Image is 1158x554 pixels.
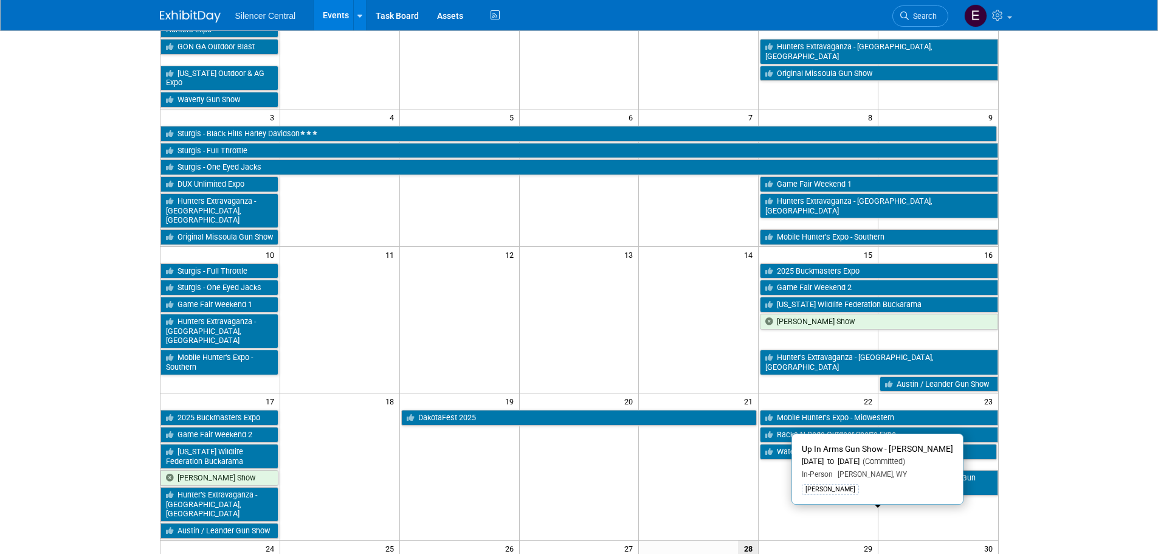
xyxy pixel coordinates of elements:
[760,66,998,81] a: Original Missoula Gun Show
[269,109,280,125] span: 3
[863,247,878,262] span: 15
[504,247,519,262] span: 12
[760,280,998,296] a: Game Fair Weekend 2
[892,5,948,27] a: Search
[760,314,998,330] a: [PERSON_NAME] Show
[802,457,953,467] div: [DATE] to [DATE]
[880,376,998,392] a: Austin / Leander Gun Show
[863,393,878,409] span: 22
[384,247,399,262] span: 11
[760,410,998,426] a: Mobile Hunter’s Expo - Midwestern
[160,39,278,55] a: GON GA Outdoor Blast
[760,297,998,313] a: [US_STATE] Wildlife Federation Buckarama
[160,314,278,348] a: Hunters Extravaganza - [GEOGRAPHIC_DATA], [GEOGRAPHIC_DATA]
[760,193,998,218] a: Hunters Extravaganza - [GEOGRAPHIC_DATA], [GEOGRAPHIC_DATA]
[160,470,278,486] a: [PERSON_NAME] Show
[627,109,638,125] span: 6
[160,66,278,91] a: [US_STATE] Outdoor & AG Expo
[987,109,998,125] span: 9
[160,410,278,426] a: 2025 Buckmasters Expo
[504,393,519,409] span: 19
[802,484,859,495] div: [PERSON_NAME]
[160,229,278,245] a: Original Missoula Gun Show
[160,126,997,142] a: Sturgis - Black Hills Harley Davidson
[160,159,998,175] a: Sturgis - One Eyed Jacks
[160,193,278,228] a: Hunters Extravaganza - [GEOGRAPHIC_DATA], [GEOGRAPHIC_DATA]
[160,263,278,279] a: Sturgis - Full Throttle
[264,393,280,409] span: 17
[384,393,399,409] span: 18
[867,109,878,125] span: 8
[743,393,758,409] span: 21
[964,4,987,27] img: Emma Houwman
[160,92,278,108] a: Waverly Gun Show
[802,470,833,479] span: In-Person
[160,427,278,443] a: Game Fair Weekend 2
[160,10,221,23] img: ExhibitDay
[160,280,278,296] a: Sturgis - One Eyed Jacks
[833,470,907,479] span: [PERSON_NAME], WY
[760,176,998,192] a: Game Fair Weekend 1
[743,247,758,262] span: 14
[760,39,998,64] a: Hunters Extravaganza - [GEOGRAPHIC_DATA], [GEOGRAPHIC_DATA]
[160,143,998,159] a: Sturgis - Full Throttle
[802,444,953,454] span: Up In Arms Gun Show - [PERSON_NAME]
[160,523,278,539] a: Austin / Leander Gun Show
[508,109,519,125] span: 5
[860,457,905,466] span: (Committed)
[760,444,996,460] a: Waterfowl Hunters Expo
[747,109,758,125] span: 7
[160,297,278,313] a: Game Fair Weekend 1
[401,410,757,426] a: DakotaFest 2025
[760,229,998,245] a: Mobile Hunter’s Expo - Southern
[983,247,998,262] span: 16
[235,11,296,21] span: Silencer Central
[760,263,998,279] a: 2025 Buckmasters Expo
[388,109,399,125] span: 4
[983,393,998,409] span: 23
[909,12,937,21] span: Search
[623,247,638,262] span: 13
[264,247,280,262] span: 10
[160,176,278,192] a: DUX Unlimited Expo
[160,444,278,469] a: [US_STATE] Wildlife Federation Buckarama
[623,393,638,409] span: 20
[160,487,278,522] a: Hunter’s Extravaganza - [GEOGRAPHIC_DATA], [GEOGRAPHIC_DATA]
[760,350,998,375] a: Hunter’s Extravaganza - [GEOGRAPHIC_DATA], [GEOGRAPHIC_DATA]
[760,427,998,443] a: Racks-N-Rods Outdoor Sports Expo
[160,350,278,375] a: Mobile Hunter’s Expo - Southern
